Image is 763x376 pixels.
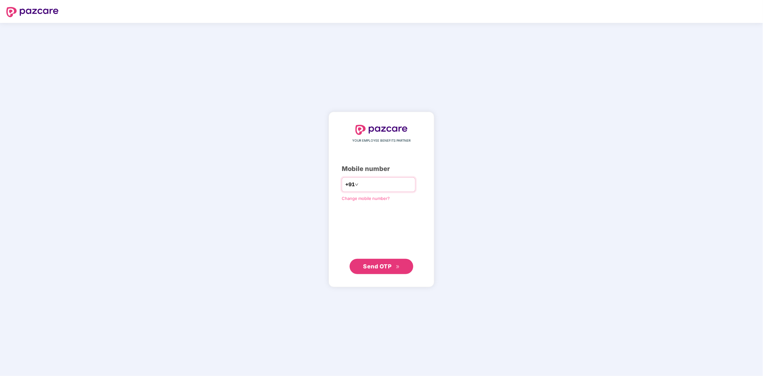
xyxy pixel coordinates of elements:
button: Send OTPdouble-right [350,259,413,274]
a: Change mobile number? [342,196,390,201]
span: Send OTP [363,263,392,270]
span: down [355,183,359,187]
img: logo [355,125,408,135]
div: Mobile number [342,164,421,174]
span: double-right [396,265,400,269]
span: YOUR EMPLOYEE BENEFITS PARTNER [353,138,411,143]
span: +91 [345,181,355,188]
img: logo [6,7,59,17]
